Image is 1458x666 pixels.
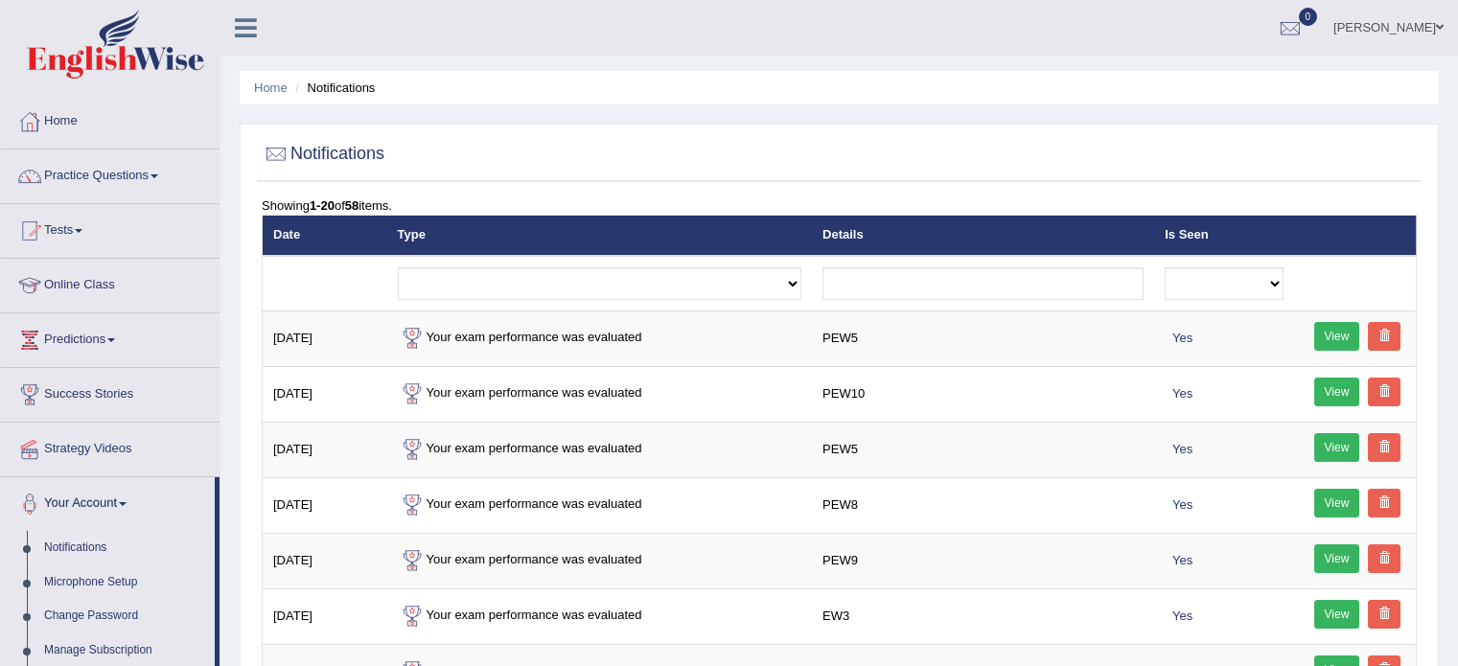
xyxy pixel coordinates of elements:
a: Change Password [35,599,215,633]
td: Your exam performance was evaluated [387,366,813,422]
td: [DATE] [263,422,387,477]
span: Yes [1165,383,1200,403]
a: Date [273,227,300,241]
a: Delete [1368,600,1400,629]
div: Showing of items. [262,196,1417,215]
h2: Notifications [262,140,384,169]
a: Delete [1368,322,1400,351]
td: Your exam performance was evaluated [387,310,813,366]
a: Notifications [35,531,215,565]
td: Your exam performance was evaluated [387,477,813,533]
td: Your exam performance was evaluated [387,588,813,644]
a: View [1314,600,1360,629]
span: Yes [1165,439,1200,459]
td: PEW10 [812,366,1154,422]
td: Your exam performance was evaluated [387,533,813,588]
td: PEW5 [812,422,1154,477]
a: Home [1,95,220,143]
a: Online Class [1,259,220,307]
td: PEW8 [812,477,1154,533]
b: 58 [345,198,359,213]
li: Notifications [290,79,375,97]
span: Yes [1165,494,1200,515]
a: Microphone Setup [35,565,215,600]
td: [DATE] [263,366,387,422]
a: Delete [1368,378,1400,406]
span: Yes [1165,328,1200,348]
a: Home [254,80,288,95]
a: Delete [1368,489,1400,517]
a: View [1314,489,1360,517]
td: [DATE] [263,477,387,533]
td: [DATE] [263,310,387,366]
a: Tests [1,204,220,252]
td: Your exam performance was evaluated [387,422,813,477]
a: Your Account [1,477,215,525]
td: [DATE] [263,533,387,588]
td: EW3 [812,588,1154,644]
a: Delete [1368,544,1400,573]
a: View [1314,378,1360,406]
a: Details [822,227,864,241]
a: View [1314,433,1360,462]
a: View [1314,322,1360,351]
a: Delete [1368,433,1400,462]
a: Predictions [1,313,220,361]
td: PEW5 [812,310,1154,366]
a: Strategy Videos [1,423,220,471]
a: Practice Questions [1,149,220,197]
a: Is Seen [1165,227,1209,241]
td: [DATE] [263,588,387,644]
span: Yes [1165,550,1200,570]
span: Yes [1165,606,1200,626]
b: 1-20 [310,198,335,213]
a: View [1314,544,1360,573]
a: Type [398,227,426,241]
a: Success Stories [1,368,220,416]
span: 0 [1299,8,1318,26]
td: PEW9 [812,533,1154,588]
